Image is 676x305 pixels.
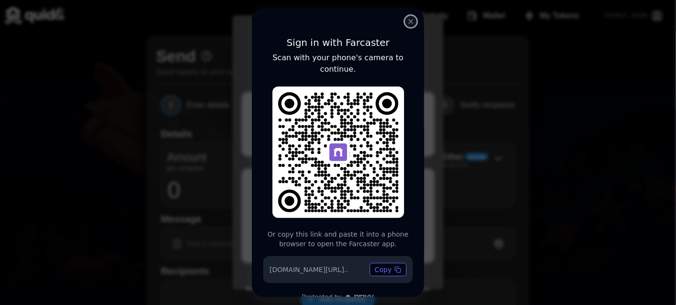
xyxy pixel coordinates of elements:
div: Or copy this link and paste it into a phone browser to open the Farcaster app. [263,229,413,249]
p: Scan with your phone's camera to continue. [263,52,413,75]
button: Copy [370,263,406,276]
span: https://farcaster.xyz/~/siwf?channelToken=C6AKMDN2 [270,265,349,274]
button: close modal [405,16,417,27]
h3: Sign in with Farcaster [263,35,413,50]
